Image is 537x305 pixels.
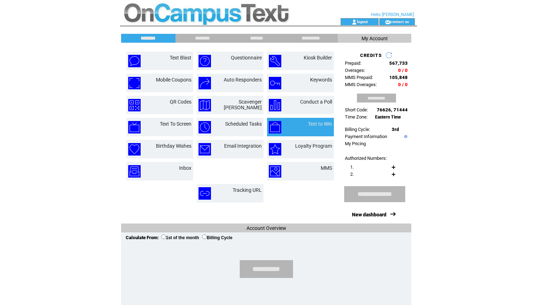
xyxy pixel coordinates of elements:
[269,121,281,133] img: text-to-win.png
[345,61,361,66] span: Prepaid:
[345,68,365,73] span: Overages:
[160,121,191,127] a: Text To Screen
[161,235,166,239] input: 1st of the month
[128,55,141,67] img: text-blast.png
[398,68,408,73] span: 0 / 0
[224,143,262,149] a: Email Integration
[269,77,281,89] img: keywords.png
[350,172,354,177] span: 2.
[304,55,332,61] a: Kiosk Builder
[199,187,211,200] img: tracking-url.png
[390,19,409,24] a: contact us
[179,165,191,171] a: Inbox
[398,82,408,87] span: 0 / 0
[375,115,401,120] span: Eastern Time
[231,55,262,61] a: Questionnaire
[170,55,191,61] a: Text Blast
[377,107,408,112] span: 76626, 71444
[246,225,286,231] span: Account Overview
[128,77,141,89] img: mobile-coupons.png
[269,165,281,178] img: mms.png
[392,127,399,132] span: 3rd
[345,141,366,146] a: My Pricing
[233,187,262,193] a: Tracking URL
[156,77,191,83] a: Mobile Coupons
[128,99,141,111] img: qr-codes.png
[345,134,387,139] a: Payment Information
[310,77,332,83] a: Keywords
[352,19,357,25] img: account_icon.gif
[321,165,332,171] a: MMS
[362,36,388,41] span: My Account
[345,75,373,80] span: MMS Prepaid:
[308,121,332,127] a: Text to Win
[128,121,141,133] img: text-to-screen.png
[224,77,262,83] a: Auto Responders
[269,55,281,67] img: kiosk-builder.png
[357,19,368,24] a: logout
[345,127,370,132] span: Billing Cycle:
[202,235,232,240] label: Billing Cycle
[170,99,191,105] a: QR Codes
[128,143,141,156] img: birthday-wishes.png
[345,114,368,120] span: Time Zone:
[199,143,211,156] img: email-integration.png
[352,212,386,217] a: New dashboard
[128,165,141,178] img: inbox.png
[199,55,211,67] img: questionnaire.png
[371,12,414,17] span: Hello [PERSON_NAME]
[345,82,377,87] span: MMS Overages:
[360,53,382,58] span: CREDITS
[161,235,199,240] label: 1st of the month
[202,235,207,239] input: Billing Cycle
[350,164,354,170] span: 1.
[389,61,408,66] span: 567,733
[156,143,191,149] a: Birthday Wishes
[295,143,332,149] a: Loyalty Program
[345,107,368,112] span: Short Code:
[199,121,211,133] img: scheduled-tasks.png
[199,77,211,89] img: auto-responders.png
[225,121,262,127] a: Scheduled Tasks
[385,19,390,25] img: contact_us_icon.gif
[269,143,281,156] img: loyalty-program.png
[126,235,159,240] span: Calculate From:
[389,75,408,80] span: 105,848
[199,99,211,111] img: scavenger-hunt.png
[345,156,387,161] span: Authorized Numbers:
[402,135,407,138] img: help.gif
[300,99,332,105] a: Conduct a Poll
[224,99,262,110] a: Scavenger [PERSON_NAME]
[269,99,281,111] img: conduct-a-poll.png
